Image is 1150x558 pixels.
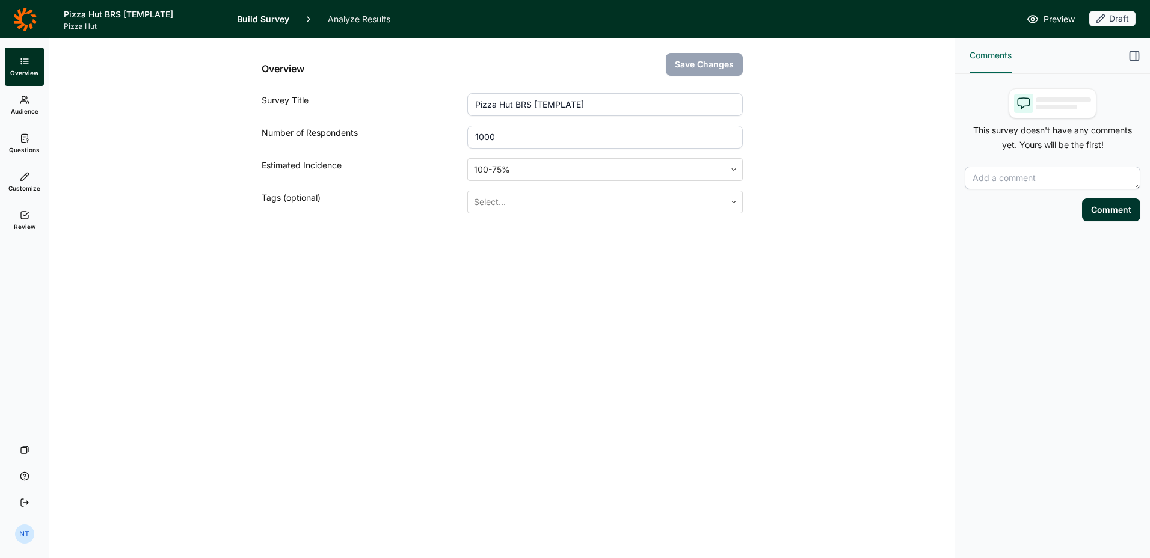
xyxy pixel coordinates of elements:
[64,7,223,22] h1: Pizza Hut BRS [TEMPLATE]
[5,163,44,201] a: Customize
[5,201,44,240] a: Review
[64,22,223,31] span: Pizza Hut
[1044,12,1075,26] span: Preview
[5,48,44,86] a: Overview
[970,48,1012,63] span: Comments
[467,126,742,149] input: 1000
[262,158,468,181] div: Estimated Incidence
[5,86,44,124] a: Audience
[970,38,1012,73] button: Comments
[1089,11,1136,26] div: Draft
[5,124,44,163] a: Questions
[1027,12,1075,26] a: Preview
[1082,198,1140,221] button: Comment
[262,61,304,76] h2: Overview
[262,93,468,116] div: Survey Title
[11,107,38,115] span: Audience
[1089,11,1136,28] button: Draft
[666,53,743,76] button: Save Changes
[467,93,742,116] input: ex: Package testing study
[262,191,468,213] div: Tags (optional)
[15,524,34,544] div: NT
[262,126,468,149] div: Number of Respondents
[8,184,40,192] span: Customize
[10,69,38,77] span: Overview
[9,146,40,154] span: Questions
[14,222,35,231] span: Review
[965,123,1140,152] p: This survey doesn't have any comments yet. Yours will be the first!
